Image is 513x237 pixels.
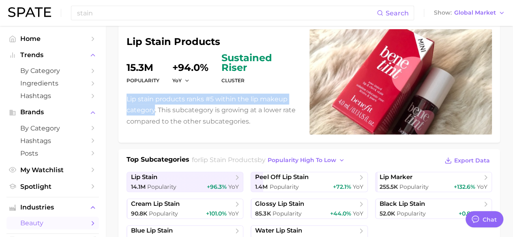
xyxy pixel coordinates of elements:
span: YoY [228,183,239,190]
span: +101.0% [206,210,227,217]
span: YoY [353,210,363,217]
a: Home [6,32,99,45]
button: ShowGlobal Market [432,8,507,18]
span: Popularity [397,210,426,217]
span: +132.6% [454,183,475,190]
span: lip stain [131,173,157,181]
span: Search [386,9,409,17]
a: by Category [6,122,99,135]
span: 90.8k [131,210,147,217]
span: 1.4m [255,183,268,190]
a: Posts [6,147,99,160]
a: peel off lip stain1.4m Popularity+72.1% YoY [251,172,367,192]
a: cream lip stain90.8k Popularity+101.0% YoY [127,199,243,219]
dt: cluster [221,76,300,85]
span: peel off lip stain [255,173,308,181]
span: sustained riser [221,53,300,73]
dd: +94.0% [172,53,208,73]
span: Hashtags [20,137,85,145]
span: Brands [20,109,85,116]
span: Popularity [147,183,176,190]
span: +96.3% [207,183,227,190]
a: by Category [6,64,99,77]
p: Lip stain products ranks #5 within the lip makeup category. This subcategory is growing at a lowe... [127,94,300,127]
span: for by [192,156,347,164]
span: +0.8% [459,210,475,217]
a: Spotlight [6,180,99,193]
span: by Category [20,67,85,75]
dd: 15.3m [127,53,159,73]
span: YoY [172,77,182,84]
button: Trends [6,49,99,61]
span: Posts [20,149,85,157]
span: blue lip stain [131,227,173,235]
span: Show [434,11,452,15]
h1: lip stain products [127,37,300,47]
span: lip stain products [200,156,258,164]
span: Popularity [272,210,301,217]
span: Industries [20,204,85,211]
span: cream lip stain [131,200,180,208]
span: Popularity [399,183,429,190]
span: Home [20,35,85,43]
span: YoY [477,210,487,217]
span: +72.1% [333,183,351,190]
span: My Watchlist [20,166,85,174]
h1: Top Subcategories [127,155,189,167]
span: Trends [20,51,85,59]
a: Hashtags [6,135,99,147]
span: 52.0k [380,210,395,217]
span: lip marker [380,173,412,181]
span: water lip stain [255,227,302,235]
span: +44.0% [330,210,351,217]
span: Hashtags [20,92,85,100]
span: popularity high to low [268,157,336,164]
span: Popularity [149,210,178,217]
img: SPATE [8,7,51,17]
a: glossy lip stain85.3k Popularity+44.0% YoY [251,199,367,219]
button: Brands [6,106,99,118]
a: beauty [6,217,99,229]
input: Search here for a brand, industry, or ingredient [76,6,377,20]
span: Popularity [269,183,298,190]
span: Ingredients [20,79,85,87]
span: Export Data [454,157,490,164]
span: 14.1m [131,183,146,190]
dt: Popularity [127,76,159,85]
a: My Watchlist [6,164,99,176]
button: popularity high to low [266,155,347,166]
span: Spotlight [20,183,85,190]
span: YoY [477,183,487,190]
a: lip marker255.5k Popularity+132.6% YoY [375,172,492,192]
span: YoY [353,183,363,190]
button: Industries [6,201,99,214]
span: Global Market [454,11,496,15]
a: Hashtags [6,90,99,102]
span: 85.3k [255,210,270,217]
a: lip stain14.1m Popularity+96.3% YoY [127,172,243,192]
a: black lip stain52.0k Popularity+0.8% YoY [375,199,492,219]
span: black lip stain [380,200,425,208]
span: 255.5k [380,183,398,190]
span: YoY [228,210,239,217]
a: Ingredients [6,77,99,90]
span: glossy lip stain [255,200,304,208]
span: by Category [20,124,85,132]
button: YoY [172,77,190,84]
button: Export Data [442,155,492,166]
span: beauty [20,219,85,227]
